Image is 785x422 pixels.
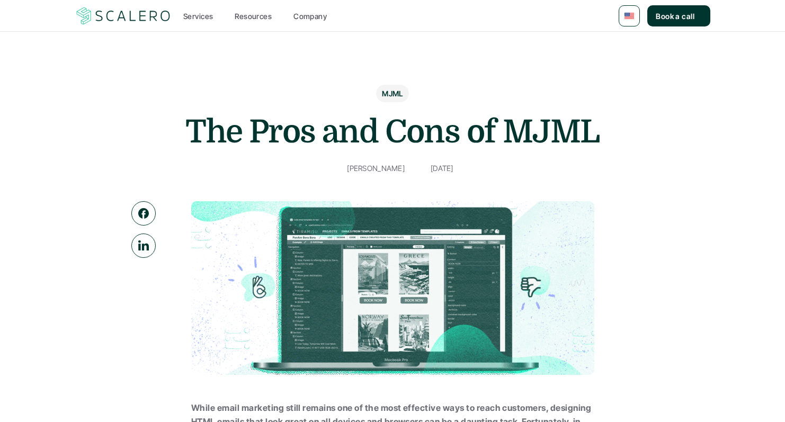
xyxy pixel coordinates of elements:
[647,5,710,26] a: Book a call
[183,11,213,22] p: Services
[431,161,453,175] p: [DATE]
[181,113,604,151] h1: The Pros and Cons of MJML
[75,6,172,25] a: Scalero company logo
[382,88,403,99] p: MJML
[347,161,405,175] p: [PERSON_NAME]
[75,6,172,26] img: Scalero company logo
[656,11,694,22] p: Book a call
[235,11,272,22] p: Resources
[293,11,327,22] p: Company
